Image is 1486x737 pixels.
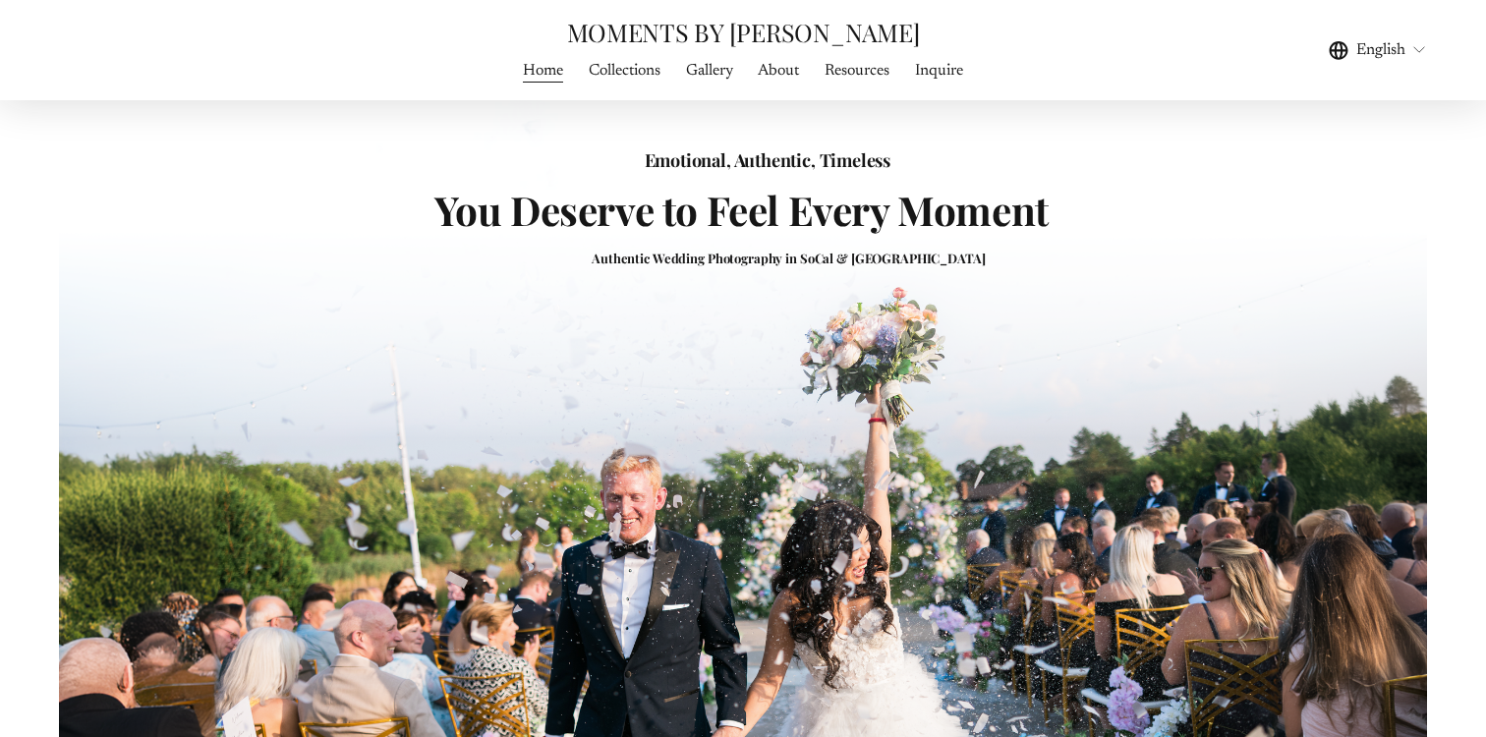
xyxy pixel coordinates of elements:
a: Inquire [915,57,963,84]
span: English [1356,38,1405,62]
a: Home [523,57,563,84]
a: About [758,57,799,84]
a: folder dropdown [686,57,733,84]
span: Gallery [686,59,733,83]
div: language picker [1329,36,1427,63]
strong: You Deserve to Feel Every Moment [434,183,1049,236]
a: Resources [825,57,889,84]
strong: Emotional, Authentic, Timeless [645,147,891,172]
a: MOMENTS BY [PERSON_NAME] [567,16,920,48]
a: Collections [589,57,660,84]
strong: Authentic Wedding Photography in SoCal & [GEOGRAPHIC_DATA] [592,250,985,266]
